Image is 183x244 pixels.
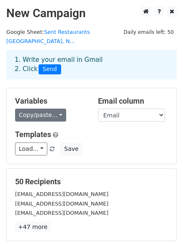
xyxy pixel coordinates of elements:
iframe: Chat Widget [141,204,183,244]
span: Send [39,64,61,74]
a: Sent Restaurants [GEOGRAPHIC_DATA], N... [6,29,90,45]
small: [EMAIL_ADDRESS][DOMAIN_NAME] [15,191,108,197]
a: Load... [15,142,47,155]
small: [EMAIL_ADDRESS][DOMAIN_NAME] [15,210,108,216]
a: Daily emails left: 50 [121,29,177,35]
a: +47 more [15,222,50,232]
h5: 50 Recipients [15,177,168,186]
div: 1. Write your email in Gmail 2. Click [8,55,175,74]
h5: Email column [98,97,168,106]
h5: Variables [15,97,85,106]
a: Templates [15,130,51,139]
a: Copy/paste... [15,109,66,122]
button: Save [60,142,82,155]
h2: New Campaign [6,6,177,20]
span: Daily emails left: 50 [121,28,177,37]
small: [EMAIL_ADDRESS][DOMAIN_NAME] [15,201,108,207]
small: Google Sheet: [6,29,90,45]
